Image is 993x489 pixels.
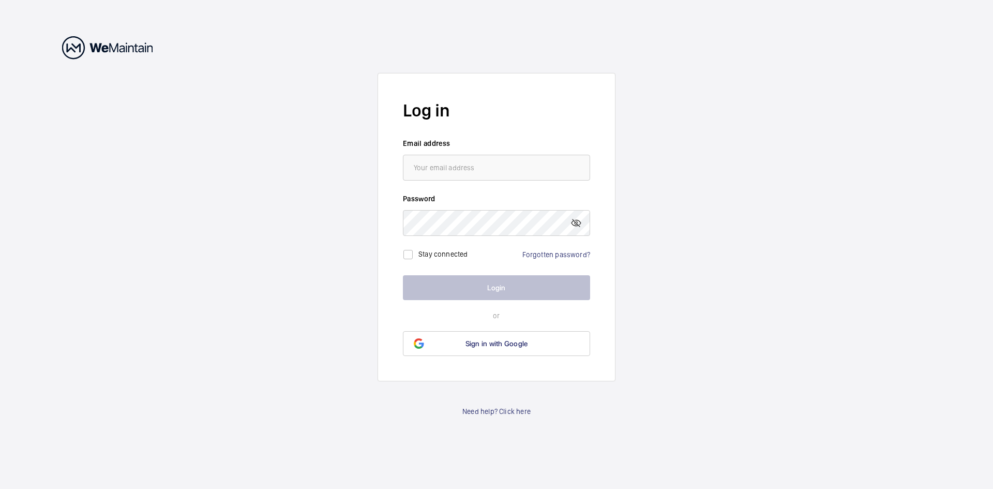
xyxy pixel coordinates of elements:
a: Need help? Click here [462,406,531,417]
input: Your email address [403,155,590,181]
p: or [403,310,590,321]
h2: Log in [403,98,590,123]
button: Login [403,275,590,300]
label: Stay connected [418,249,468,258]
label: Email address [403,138,590,149]
span: Sign in with Google [465,339,528,348]
label: Password [403,194,590,204]
a: Forgotten password? [522,250,590,259]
